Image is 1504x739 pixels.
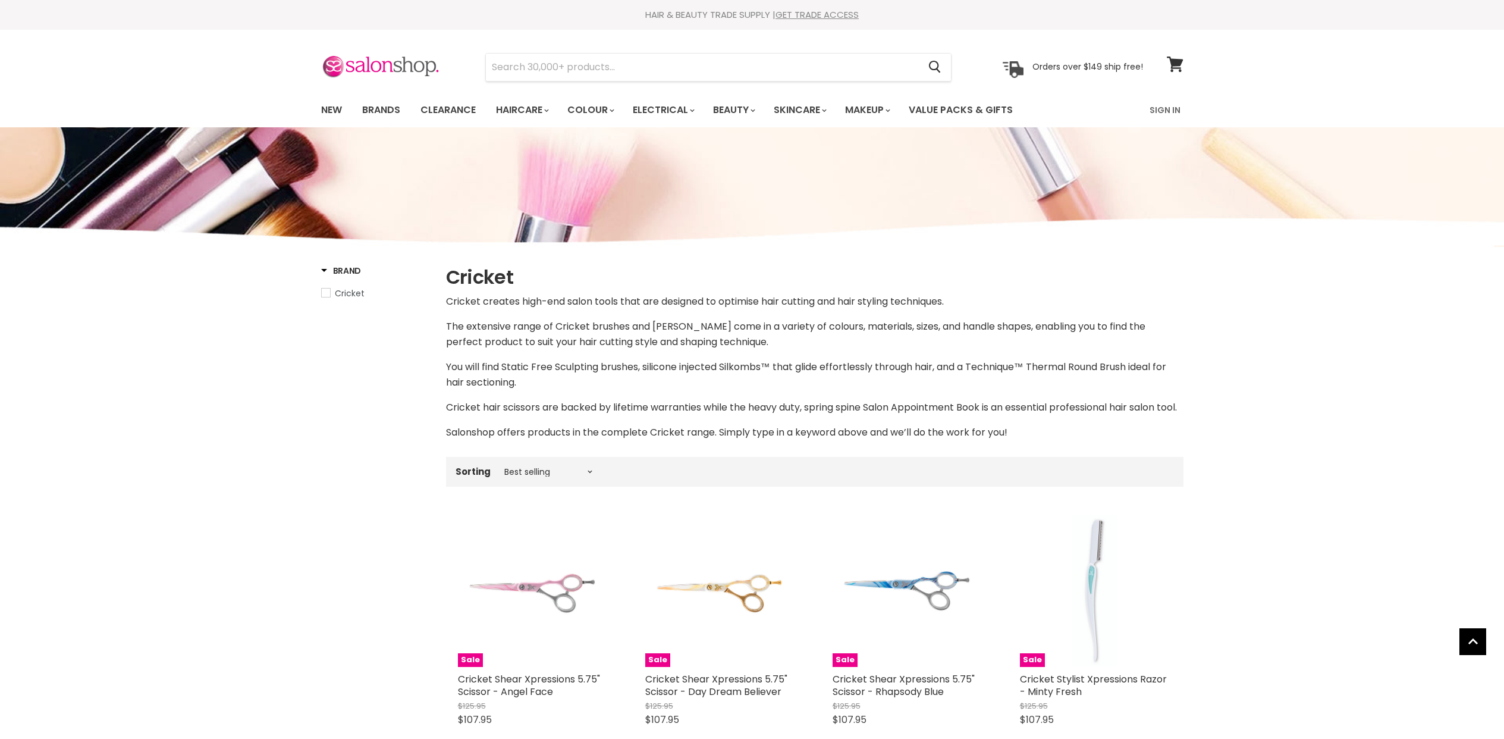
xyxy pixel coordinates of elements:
img: Cricket Shear Xpressions 5.75 [645,517,797,665]
span: Sale [833,653,858,667]
p: Cricket creates high-end salon tools that are designed to optimise hair cutting and hair styling ... [446,294,1183,309]
span: $107.95 [645,713,679,727]
ul: Main menu [312,93,1082,127]
img: Cricket Stylist Xpressions Razor - Minty Fresh [1020,515,1172,666]
span: $107.95 [833,713,866,727]
a: Makeup [836,98,897,123]
a: New [312,98,351,123]
a: Cricket Shear Xpressions 5.75Sale [458,515,610,667]
h3: Brand [321,265,362,277]
span: Sale [645,653,670,667]
a: Cricket Shear Xpressions 5.75Sale [833,515,984,667]
a: Value Packs & Gifts [900,98,1022,123]
button: Search [919,54,951,81]
a: Cricket Stylist Xpressions Razor - Minty FreshSale [1020,515,1172,667]
a: Electrical [624,98,702,123]
p: Salonshop offers products in the complete Cricket range. Simply type in a keyword above and we’ll... [446,425,1183,440]
span: Sale [458,653,483,667]
a: Skincare [765,98,834,123]
a: Cricket Shear Xpressions 5.75Sale [645,515,797,667]
span: Cricket [335,287,365,299]
a: Haircare [487,98,556,123]
span: Sale [1020,653,1045,667]
img: Cricket Shear Xpressions 5.75 [833,517,984,665]
a: Brands [353,98,409,123]
a: Cricket Shear Xpressions 5.75" Scissor - Rhapsody Blue [833,672,975,699]
a: Cricket Stylist Xpressions Razor - Minty Fresh [1020,672,1167,699]
span: $125.95 [833,700,861,712]
nav: Main [306,93,1198,127]
p: You will find Static Free Sculpting brushes, silicone injected Silkombs™ that glide effortlessly ... [446,359,1183,390]
a: Sign In [1142,98,1188,123]
a: Cricket Shear Xpressions 5.75" Scissor - Day Dream Believer [645,672,787,699]
p: Orders over $149 ship free! [1032,61,1143,72]
a: Cricket Shear Xpressions 5.75" Scissor - Angel Face [458,672,600,699]
span: $125.95 [1020,700,1048,712]
input: Search [486,54,919,81]
a: Cricket [321,287,431,300]
a: Clearance [412,98,485,123]
span: $125.95 [645,700,673,712]
a: Beauty [704,98,762,123]
span: $125.95 [458,700,486,712]
div: HAIR & BEAUTY TRADE SUPPLY | [306,9,1198,21]
a: Colour [558,98,621,123]
img: Cricket Shear Xpressions 5.75 [458,517,610,665]
span: $107.95 [1020,713,1054,727]
a: GET TRADE ACCESS [775,8,859,21]
span: $107.95 [458,713,492,727]
form: Product [485,53,952,82]
p: Cricket hair scissors are backed by lifetime warranties while the heavy duty, spring spine Salon ... [446,400,1183,415]
h1: Cricket [446,265,1183,290]
label: Sorting [456,466,491,477]
p: The extensive range of Cricket brushes and [PERSON_NAME] come in a variety of colours, materials,... [446,319,1183,350]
